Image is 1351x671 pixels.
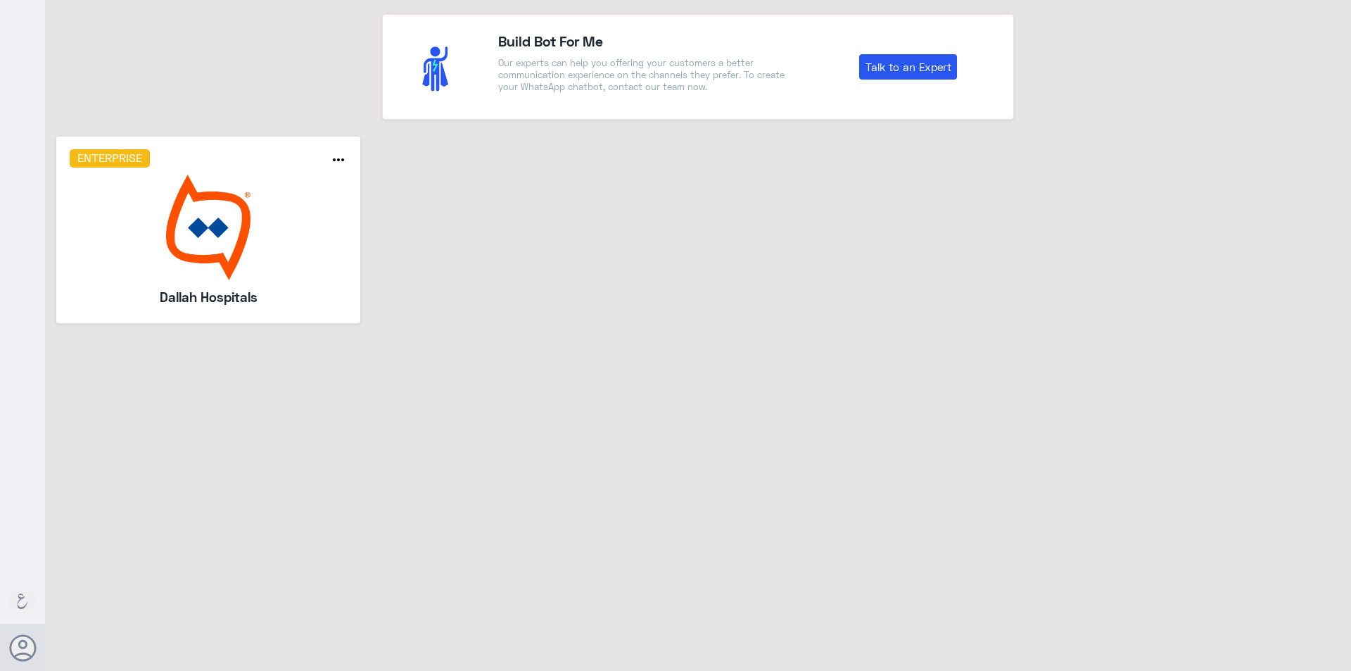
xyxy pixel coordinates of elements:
[107,287,310,307] h5: Dallah Hospitals
[498,57,792,93] p: Our experts can help you offering your customers a better communication experience on the channel...
[498,30,792,51] h4: Build Bot For Me
[330,151,347,168] i: more_horiz
[70,175,348,280] img: bot image
[70,149,151,168] h6: Enterprise
[9,634,36,661] button: Avatar
[330,151,347,172] button: more_horiz
[859,54,957,80] a: Talk to an Expert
